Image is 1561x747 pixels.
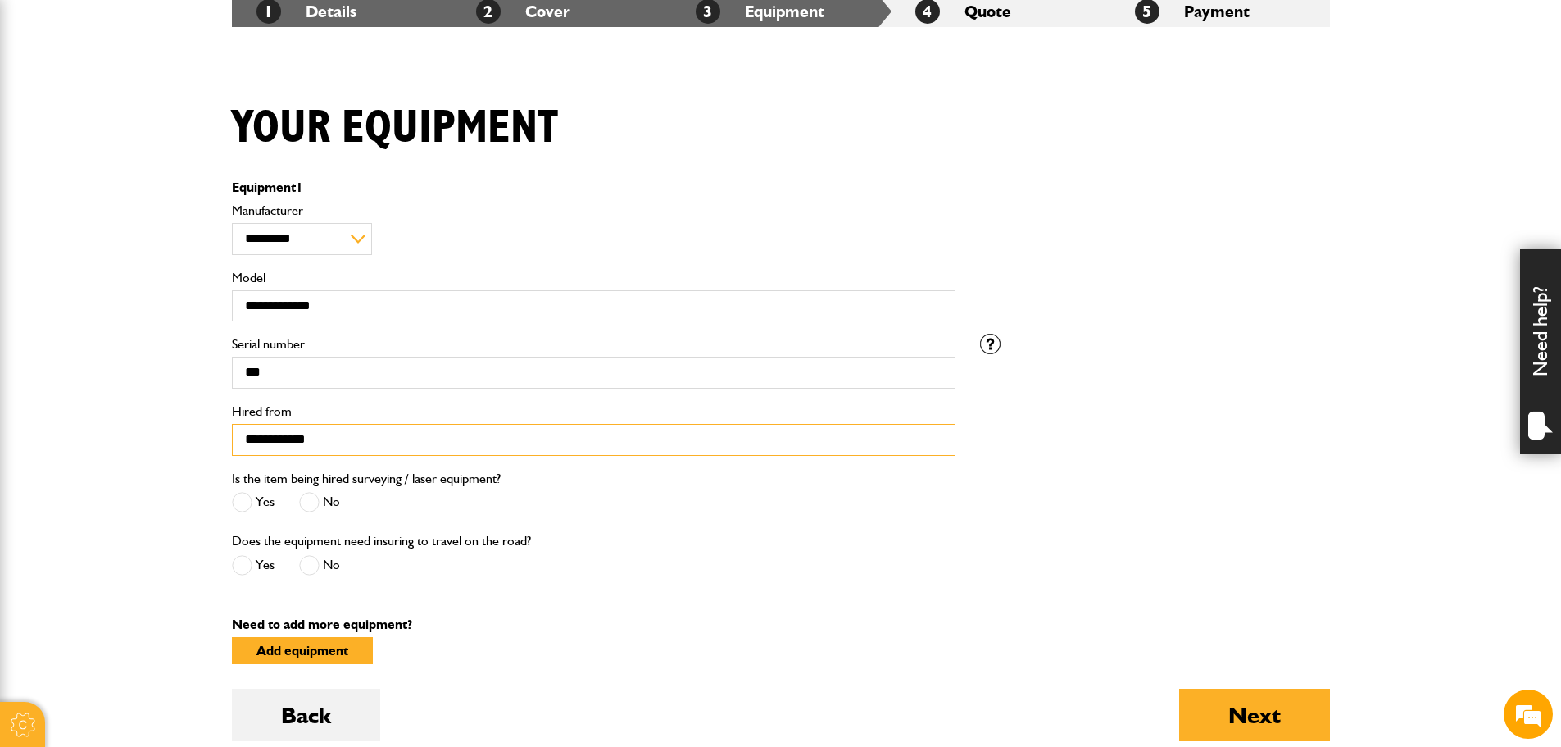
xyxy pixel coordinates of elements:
[296,180,303,195] span: 1
[28,91,69,114] img: d_20077148190_company_1631870298795_20077148190
[232,689,380,741] button: Back
[232,338,955,351] label: Serial number
[232,271,955,285] label: Model
[269,8,308,48] div: Minimize live chat window
[21,200,299,236] input: Enter your email address
[1179,689,1330,741] button: Next
[232,204,955,217] label: Manufacturer
[21,248,299,285] input: Enter your phone number
[85,92,275,113] div: Chat with us now
[232,637,373,664] button: Add equipment
[232,472,501,485] label: Is the item being hired surveying / laser equipment?
[232,555,275,576] label: Yes
[232,181,955,194] p: Equipment
[223,505,297,527] em: Start Chat
[232,101,558,156] h1: Your equipment
[232,405,955,418] label: Hired from
[256,2,356,21] a: 1Details
[21,152,299,188] input: Enter your last name
[232,492,275,512] label: Yes
[476,2,570,21] a: 2Cover
[1520,249,1561,454] div: Need help?
[232,535,531,548] label: Does the equipment need insuring to travel on the road?
[21,297,299,491] textarea: Type your message and hit 'Enter'
[299,492,340,512] label: No
[232,618,1330,631] p: Need to add more equipment?
[299,555,340,576] label: No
